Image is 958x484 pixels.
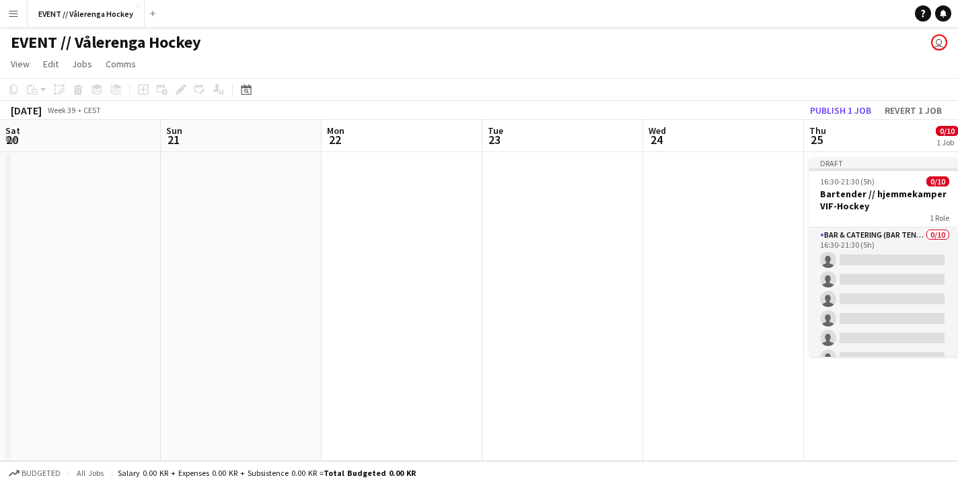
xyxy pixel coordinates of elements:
button: EVENT // Vålerenga Hockey [28,1,145,27]
h1: EVENT // Vålerenga Hockey [11,32,201,53]
span: 21 [164,132,182,147]
span: Total Budgeted 0.00 KR [324,468,416,478]
span: Edit [43,58,59,70]
button: Budgeted [7,466,63,481]
div: 1 Job [936,137,958,147]
a: View [5,55,35,73]
span: Thu [809,125,826,137]
app-user-avatar: Alexander Bonsaksen [931,34,947,50]
span: Budgeted [22,469,61,478]
div: [DATE] [11,104,42,117]
div: Salary 0.00 KR + Expenses 0.00 KR + Subsistence 0.00 KR = [118,468,416,478]
span: 23 [486,132,503,147]
a: Comms [100,55,141,73]
span: Sun [166,125,182,137]
span: Week 39 [44,105,78,115]
span: 20 [3,132,20,147]
span: 0/10 [926,176,949,186]
span: 24 [647,132,666,147]
span: Wed [649,125,666,137]
span: 1 Role [930,213,949,223]
a: Edit [38,55,64,73]
span: 22 [325,132,344,147]
a: Jobs [67,55,98,73]
span: Comms [106,58,136,70]
span: Mon [327,125,344,137]
button: Publish 1 job [805,102,877,119]
span: Sat [5,125,20,137]
span: All jobs [74,468,106,478]
span: Jobs [72,58,92,70]
span: 25 [807,132,826,147]
span: View [11,58,30,70]
div: CEST [83,105,101,115]
button: Revert 1 job [879,102,947,119]
span: 16:30-21:30 (5h) [820,176,875,186]
span: Tue [488,125,503,137]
